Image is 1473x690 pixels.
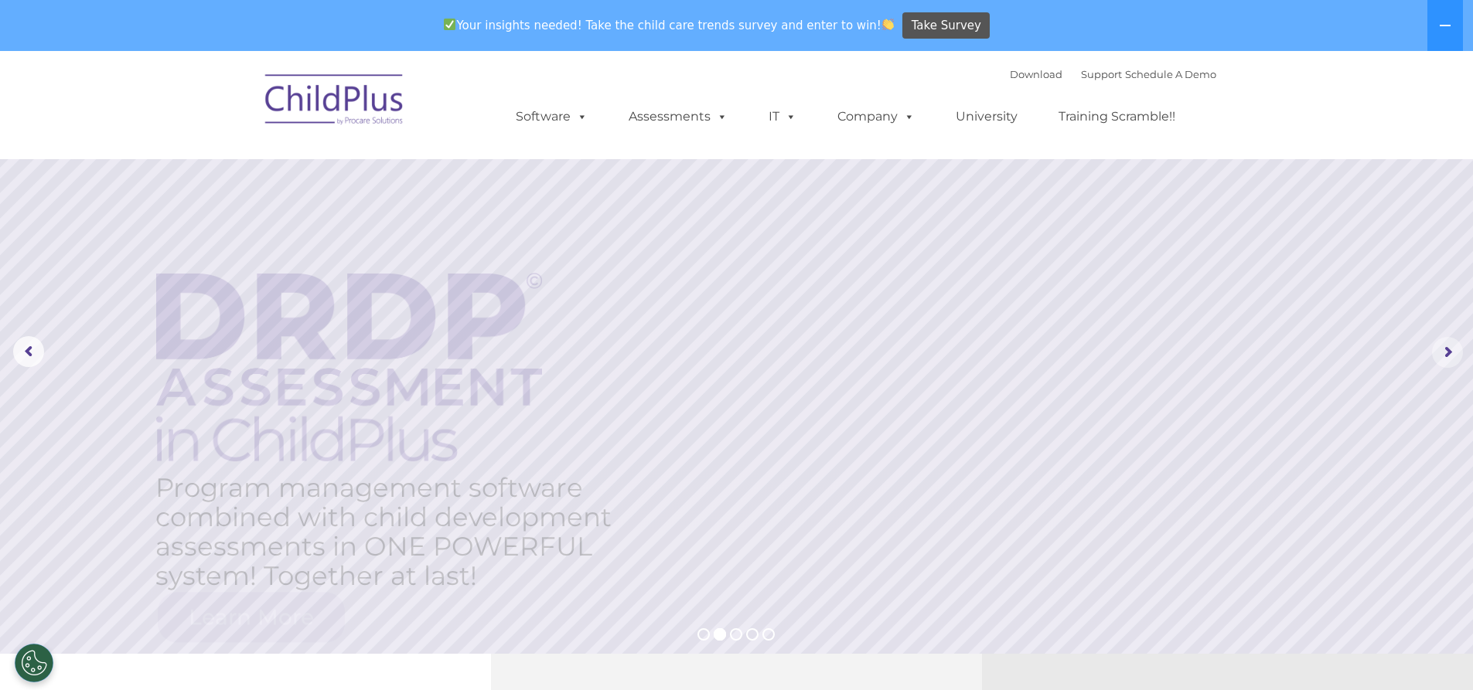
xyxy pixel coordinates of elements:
a: Training Scramble!! [1043,101,1191,132]
a: Support [1081,68,1122,80]
a: IT [753,101,812,132]
a: Company [822,101,930,132]
span: Take Survey [912,12,981,39]
img: ✅ [444,19,455,30]
font: | [1010,68,1216,80]
span: Last name [215,102,262,114]
a: University [940,101,1033,132]
a: Software [500,101,603,132]
button: Cookies Settings [15,644,53,682]
a: Schedule A Demo [1125,68,1216,80]
a: Assessments [613,101,743,132]
span: Phone number [215,165,281,177]
a: Take Survey [902,12,990,39]
a: Download [1010,68,1062,80]
span: Your insights needed! Take the child care trends survey and enter to win! [438,10,901,40]
img: ChildPlus by Procare Solutions [257,63,412,141]
img: 👏 [882,19,894,30]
